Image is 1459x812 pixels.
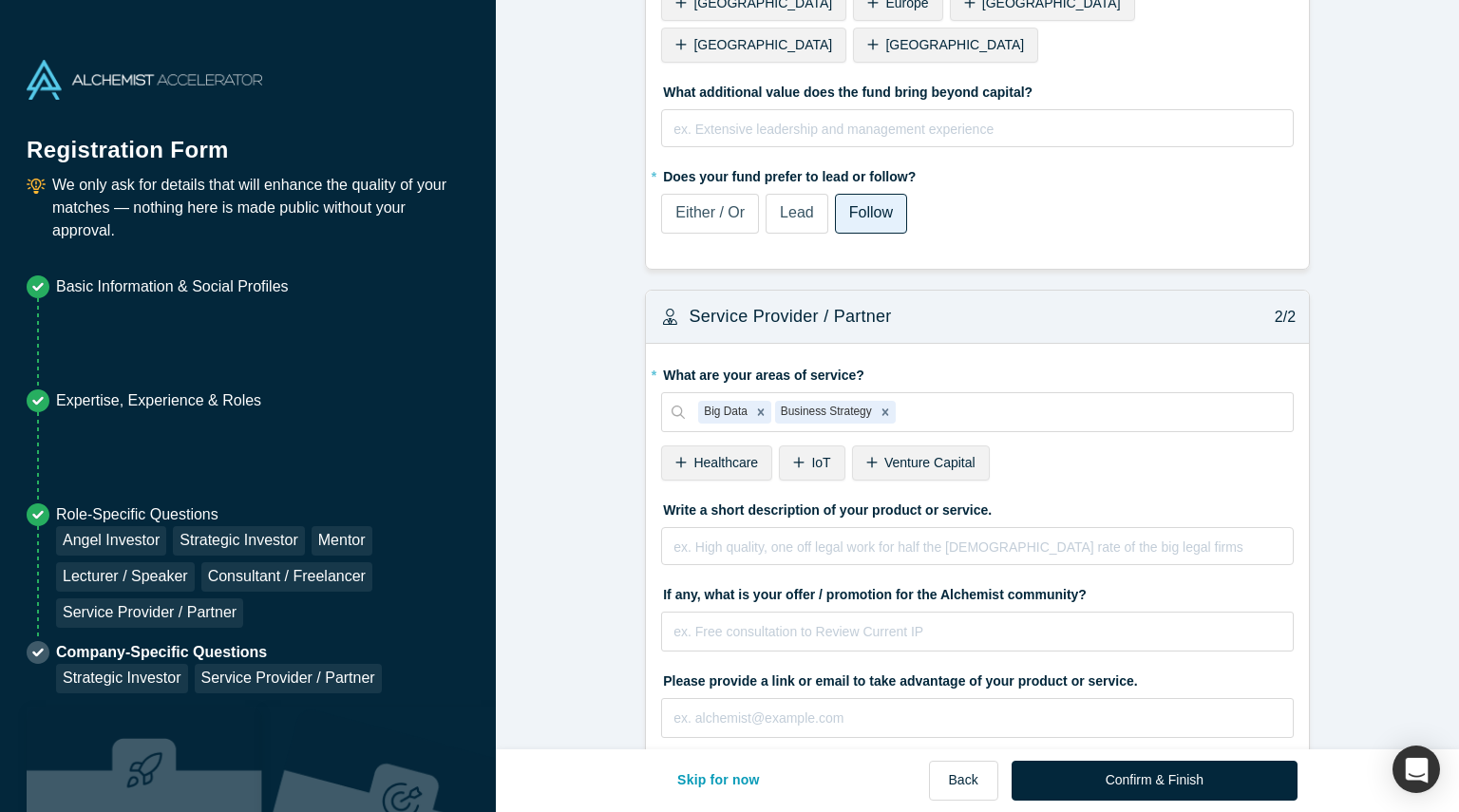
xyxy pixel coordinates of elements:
p: Basic Information & Social Profiles [56,275,289,298]
div: [GEOGRAPHIC_DATA] [661,28,846,63]
label: What are your areas of service? [661,359,1294,386]
span: [GEOGRAPHIC_DATA] [885,37,1024,52]
p: Role-Specific Questions [56,503,469,526]
label: Write a short description of your product or service. [661,494,1294,520]
input: ex. alchemist@example.com [661,698,1294,738]
div: rdw-wrapper [661,527,1294,565]
p: We only ask for details that will enhance the quality of your matches — nothing here is made publ... [52,174,469,242]
div: Business Strategy [775,401,875,424]
div: Lecturer / Speaker [56,562,195,592]
div: Healthcare [661,445,772,481]
label: What additional value does the fund bring beyond capital? [661,76,1294,103]
input: ex. Free consultation to Review Current IP [661,612,1294,651]
label: Does your fund prefer to lead or follow? [661,161,1294,187]
div: Remove Big Data [750,401,771,424]
span: Healthcare [693,455,758,470]
p: 2/2 [1264,306,1296,329]
p: Expertise, Experience & Roles [56,389,261,412]
div: [GEOGRAPHIC_DATA] [853,28,1038,63]
div: Consultant / Freelancer [201,562,372,592]
span: [GEOGRAPHIC_DATA] [693,37,832,52]
div: Big Data [698,401,750,424]
div: Service Provider / Partner [56,598,243,628]
div: rdw-wrapper [661,109,1294,147]
h1: Registration Form [27,113,469,167]
div: Service Provider / Partner [195,664,382,693]
div: rdw-editor [674,116,1281,154]
div: Strategic Investor [173,526,305,556]
h3: Service Provider / Partner [690,304,892,330]
span: Either / Or [675,204,745,220]
button: Confirm & Finish [1012,761,1298,801]
div: rdw-editor [674,534,1281,572]
p: Company-Specific Questions [56,641,382,664]
div: Venture Capital [852,445,990,481]
img: Alchemist Accelerator Logo [27,60,262,100]
button: Skip for now [657,761,780,801]
div: IoT [779,445,844,481]
label: Please provide a link or email to take advantage of your product or service. [661,665,1294,691]
div: Remove Business Strategy [875,401,896,424]
span: Venture Capital [884,455,976,470]
span: IoT [811,455,830,470]
span: Lead [780,204,814,220]
label: If any, what is your offer / promotion for the Alchemist community? [661,578,1294,605]
div: Angel Investor [56,526,166,556]
span: Follow [849,204,893,220]
div: Mentor [312,526,372,556]
div: Strategic Investor [56,664,188,693]
button: Back [929,761,998,801]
